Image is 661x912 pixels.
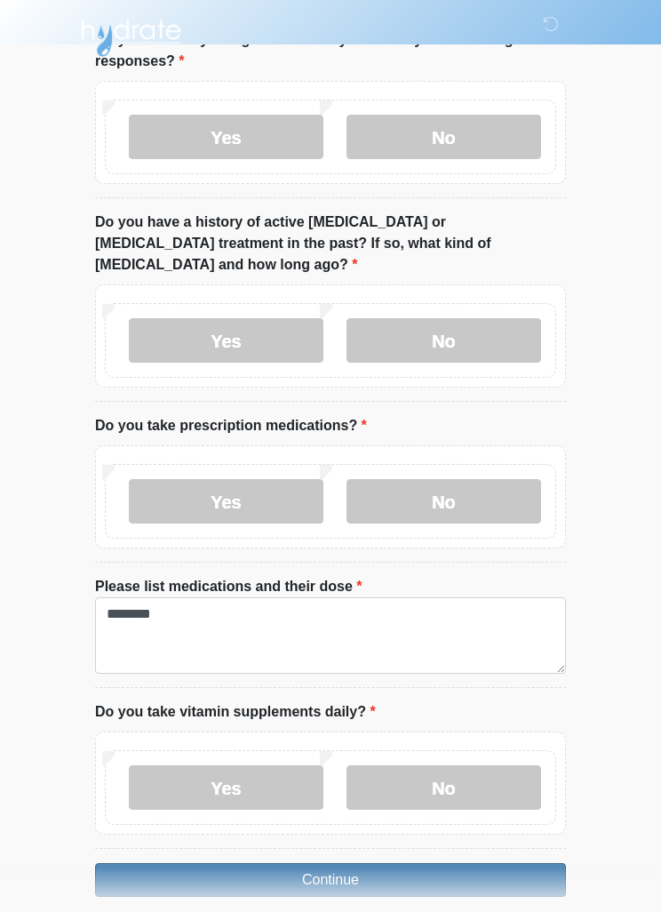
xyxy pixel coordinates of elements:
label: Yes [129,115,323,159]
label: Do you take vitamin supplements daily? [95,701,376,723]
label: No [346,115,541,159]
label: No [346,479,541,524]
button: Continue [95,863,566,897]
label: Yes [129,479,323,524]
label: No [346,318,541,363]
img: Hydrate IV Bar - Scottsdale Logo [77,13,184,58]
label: Please list medications and their dose [95,576,362,597]
label: No [346,765,541,810]
label: Do you have a history of active [MEDICAL_DATA] or [MEDICAL_DATA] treatment in the past? If so, wh... [95,212,566,276]
label: Do you take prescription medications? [95,415,367,436]
label: Yes [129,765,323,810]
label: Yes [129,318,323,363]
